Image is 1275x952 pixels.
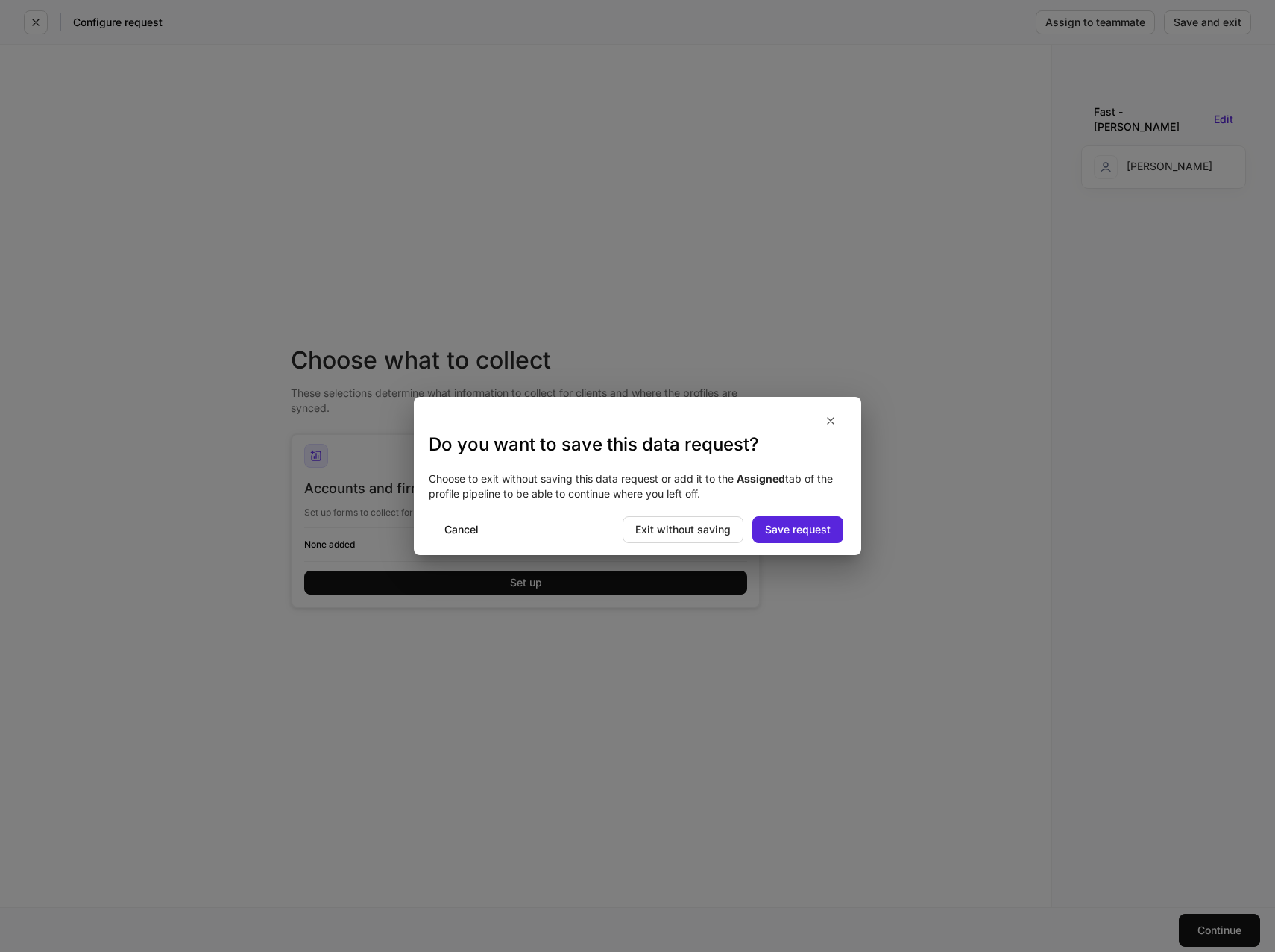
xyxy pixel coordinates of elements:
[752,516,843,543] button: Save request
[444,524,479,535] div: Cancel
[432,516,491,543] button: Cancel
[765,524,831,535] div: Save request
[429,433,846,457] h3: Do you want to save this data request?
[414,457,861,516] div: Choose to exit without saving this data request or add it to the tab of the profile pipeline to b...
[737,472,785,485] strong: Assigned
[623,516,743,543] button: Exit without saving
[635,524,731,535] div: Exit without saving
